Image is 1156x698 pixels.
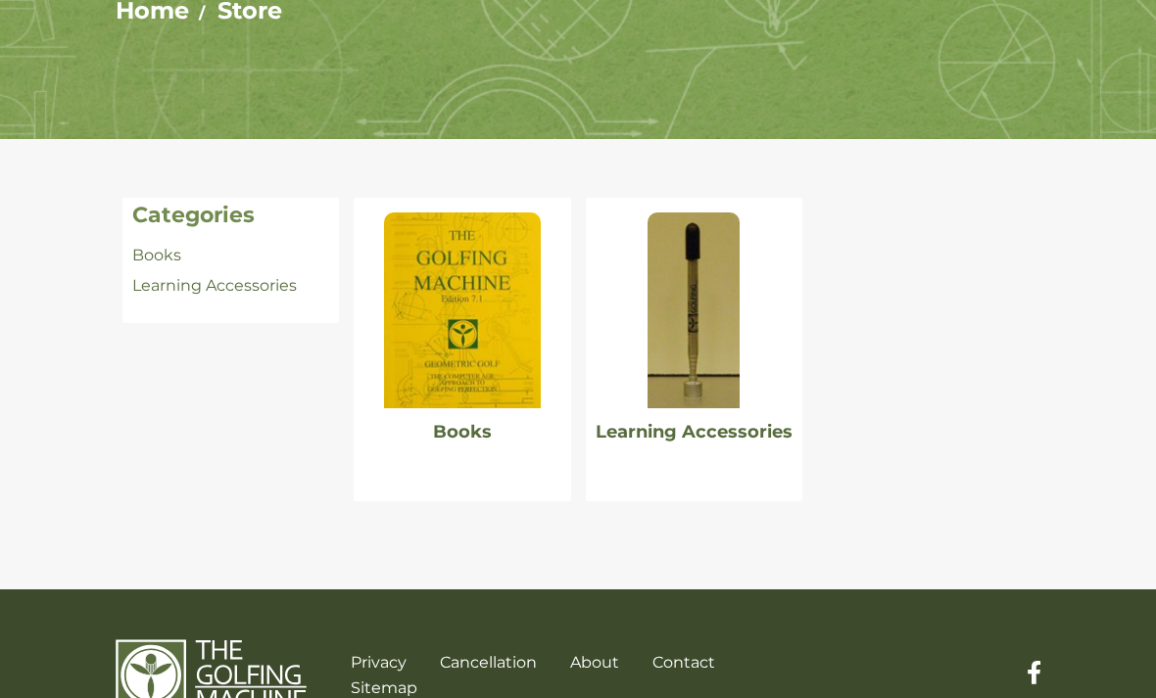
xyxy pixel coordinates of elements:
a: Books [433,421,492,442]
a: Cancellation [440,653,537,672]
a: Sitemap [351,678,417,697]
a: Learning Accessories [596,421,793,442]
a: About [570,653,619,672]
a: Privacy [351,653,407,672]
a: Books [132,246,181,264]
h4: Categories [132,203,329,228]
a: Contact [652,653,715,672]
a: Learning Accessories [132,276,297,295]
